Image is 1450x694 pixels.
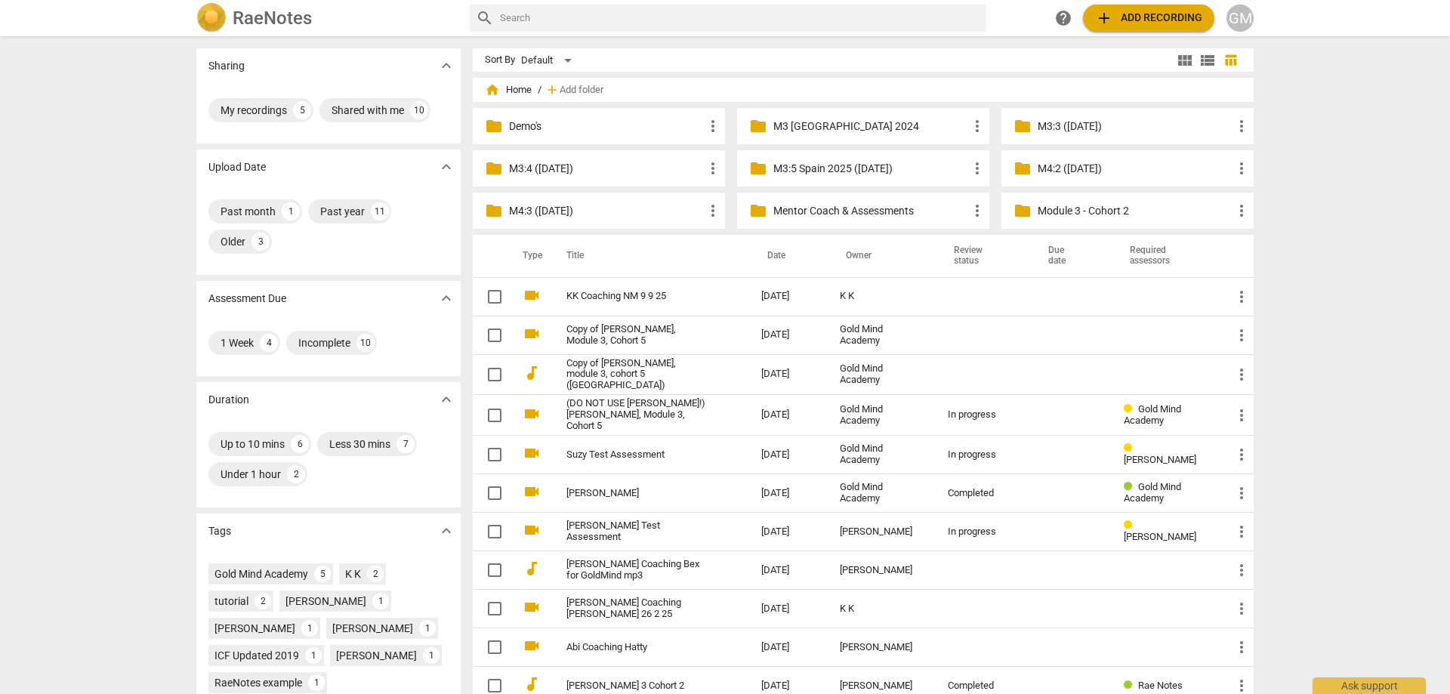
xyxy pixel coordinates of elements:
[251,233,270,251] div: 3
[208,159,266,175] p: Upload Date
[566,398,707,432] a: (DO NOT USE [PERSON_NAME]!) [PERSON_NAME], Module 3, Cohort 5
[1138,680,1183,691] span: Rae Notes
[208,523,231,539] p: Tags
[1196,49,1219,72] button: List view
[749,513,828,551] td: [DATE]
[1038,203,1232,219] p: Module 3 - Cohort 2
[345,566,361,581] div: K K
[1226,5,1254,32] button: GM
[419,620,436,637] div: 1
[435,156,458,178] button: Show more
[749,159,767,177] span: folder
[221,204,276,219] div: Past month
[410,101,428,119] div: 10
[1232,561,1251,579] span: more_vert
[566,324,707,347] a: Copy of [PERSON_NAME], Module 3, Cohort 5
[566,642,707,653] a: Abi Coaching Hatty
[548,235,749,277] th: Title
[214,675,302,690] div: RaeNotes example
[773,161,968,177] p: M3:5 Spain 2025 (18th July '25)
[214,566,308,581] div: Gold Mind Academy
[1232,523,1251,541] span: more_vert
[1232,638,1251,656] span: more_vert
[704,202,722,220] span: more_vert
[308,674,325,691] div: 1
[1030,235,1112,277] th: Due date
[840,363,923,386] div: Gold Mind Academy
[1232,366,1251,384] span: more_vert
[749,551,828,590] td: [DATE]
[221,335,254,350] div: 1 Week
[437,390,455,409] span: expand_more
[485,159,503,177] span: folder
[948,526,1019,538] div: In progress
[285,594,366,609] div: [PERSON_NAME]
[301,620,318,637] div: 1
[437,158,455,176] span: expand_more
[298,335,350,350] div: Incomplete
[840,603,923,615] div: K K
[840,680,923,692] div: [PERSON_NAME]
[1232,326,1251,344] span: more_vert
[221,234,245,249] div: Older
[523,405,541,423] span: videocam
[968,117,986,135] span: more_vert
[332,103,404,118] div: Shared with me
[1124,481,1138,492] span: Review status: completed
[372,593,389,609] div: 1
[1038,161,1232,177] p: M4:2 (31st March '25)
[538,85,541,96] span: /
[221,436,285,452] div: Up to 10 mins
[1013,202,1032,220] span: folder
[260,334,278,352] div: 4
[291,435,309,453] div: 6
[1232,600,1251,618] span: more_vert
[704,117,722,135] span: more_vert
[485,202,503,220] span: folder
[523,560,541,578] span: audiotrack
[371,202,389,221] div: 11
[521,48,577,72] div: Default
[1124,443,1138,454] span: Review status: in progress
[1038,119,1232,134] p: M3:3 (15th June 2025)
[320,204,365,219] div: Past year
[773,203,968,219] p: Mentor Coach & Assessments
[968,202,986,220] span: more_vert
[936,235,1031,277] th: Review status
[485,54,515,66] div: Sort By
[1124,481,1181,504] span: Gold Mind Academy
[314,566,331,582] div: 5
[396,435,415,453] div: 7
[840,324,923,347] div: Gold Mind Academy
[523,444,541,462] span: videocam
[1124,403,1138,415] span: Review status: in progress
[566,291,707,302] a: KK Coaching NM 9 9 25
[282,202,300,221] div: 1
[1124,454,1196,465] span: [PERSON_NAME]
[509,203,704,219] p: M4:3 (7th July 2025)
[749,436,828,474] td: [DATE]
[840,565,923,576] div: [PERSON_NAME]
[1313,677,1426,694] div: Ask support
[356,334,375,352] div: 10
[437,57,455,75] span: expand_more
[511,235,548,277] th: Type
[1232,159,1251,177] span: more_vert
[749,316,828,354] td: [DATE]
[749,235,828,277] th: Date
[1124,520,1138,531] span: Review status: in progress
[1232,406,1251,424] span: more_vert
[840,404,923,427] div: Gold Mind Academy
[840,443,923,466] div: Gold Mind Academy
[1232,202,1251,220] span: more_vert
[1054,9,1072,27] span: help
[1083,5,1214,32] button: Upload
[523,521,541,539] span: videocam
[1199,51,1217,69] span: view_list
[566,449,707,461] a: Suzy Test Assessment
[435,54,458,77] button: Show more
[485,82,500,97] span: home
[749,277,828,316] td: [DATE]
[749,590,828,628] td: [DATE]
[208,291,286,307] p: Assessment Due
